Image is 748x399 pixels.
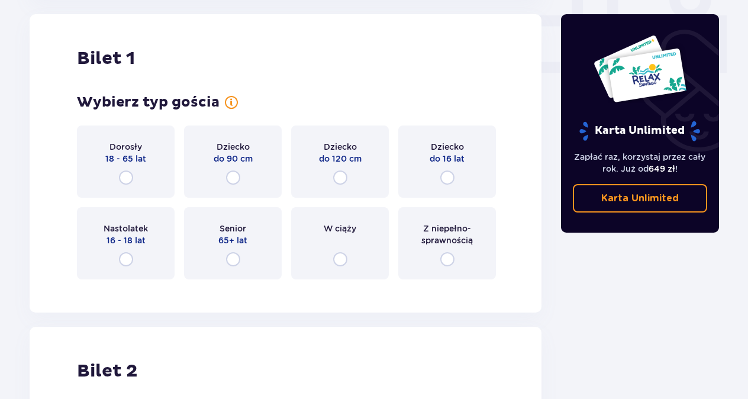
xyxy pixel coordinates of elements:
span: 649 zł [649,164,675,173]
p: Karta Unlimited [601,192,679,205]
a: Karta Unlimited [573,184,708,213]
h2: Bilet 1 [77,47,135,70]
span: Dziecko [217,141,250,153]
span: Dziecko [324,141,357,153]
span: 65+ lat [218,234,247,246]
span: W ciąży [324,223,356,234]
p: Karta Unlimited [578,121,701,141]
h3: Wybierz typ gościa [77,94,220,111]
span: do 16 lat [430,153,465,165]
h2: Bilet 2 [77,360,137,382]
span: Dziecko [431,141,464,153]
span: Dorosły [109,141,142,153]
span: Z niepełno­sprawnością [409,223,485,246]
span: 18 - 65 lat [105,153,146,165]
span: do 120 cm [319,153,362,165]
span: Senior [220,223,246,234]
span: 16 - 18 lat [107,234,146,246]
img: Dwie karty całoroczne do Suntago z napisem 'UNLIMITED RELAX', na białym tle z tropikalnymi liśćmi... [593,34,687,103]
p: Zapłać raz, korzystaj przez cały rok. Już od ! [573,151,708,175]
span: Nastolatek [104,223,148,234]
span: do 90 cm [214,153,253,165]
